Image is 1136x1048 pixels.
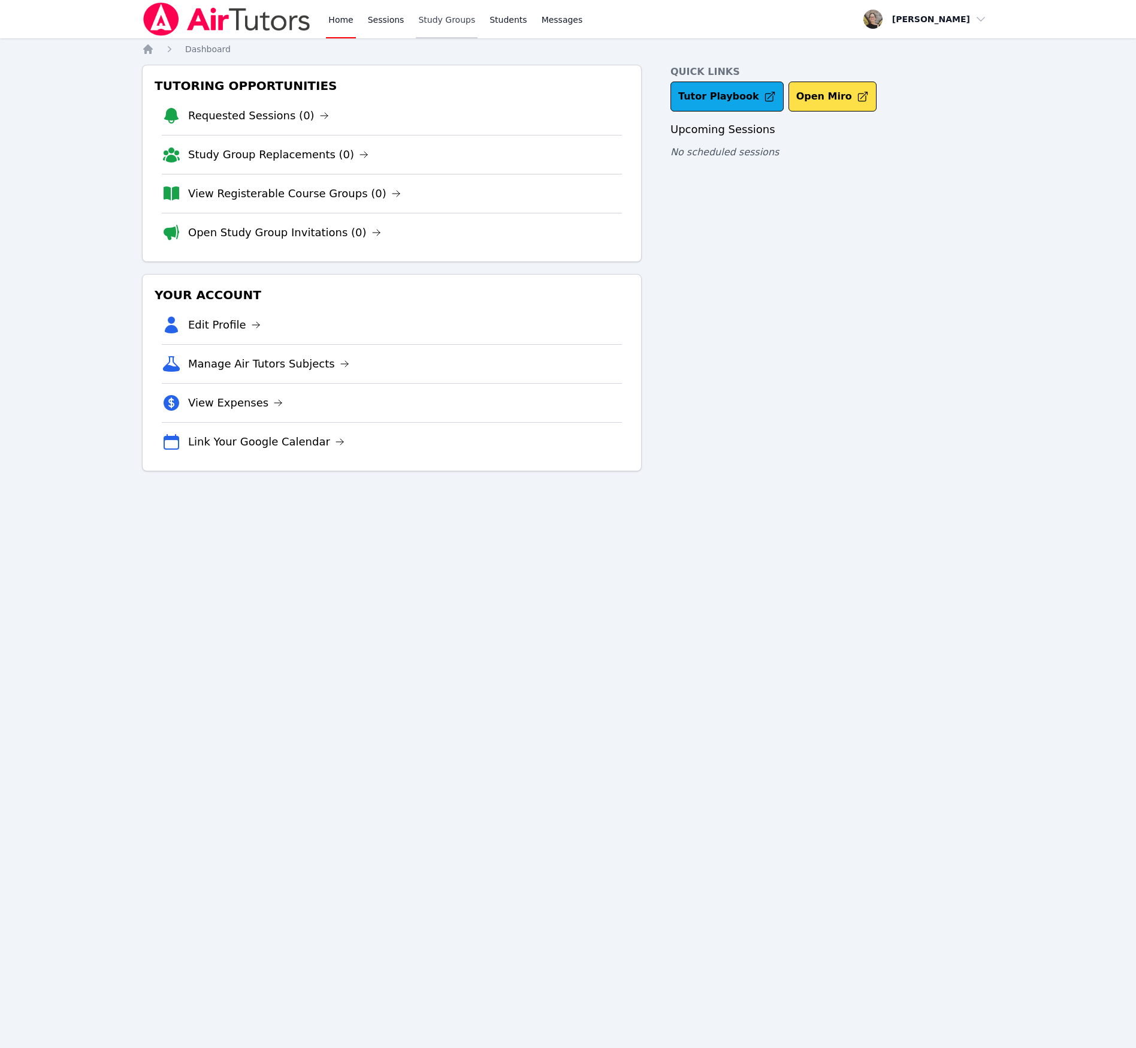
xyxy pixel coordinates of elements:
img: Air Tutors [142,2,312,36]
a: Dashboard [185,43,231,55]
nav: Breadcrumb [142,43,994,55]
h4: Quick Links [670,65,994,79]
a: Study Group Replacements (0) [188,146,368,163]
a: View Registerable Course Groups (0) [188,185,401,202]
h3: Tutoring Opportunities [152,75,632,97]
a: View Expenses [188,394,283,411]
button: Open Miro [788,82,877,112]
span: Messages [542,14,583,26]
a: Requested Sessions (0) [188,107,329,124]
span: Dashboard [185,44,231,54]
h3: Your Account [152,284,632,306]
h3: Upcoming Sessions [670,121,994,138]
a: Edit Profile [188,317,261,333]
span: No scheduled sessions [670,146,779,158]
a: Link Your Google Calendar [188,433,345,450]
a: Manage Air Tutors Subjects [188,356,349,372]
a: Open Study Group Invitations (0) [188,224,381,241]
a: Tutor Playbook [670,82,784,112]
